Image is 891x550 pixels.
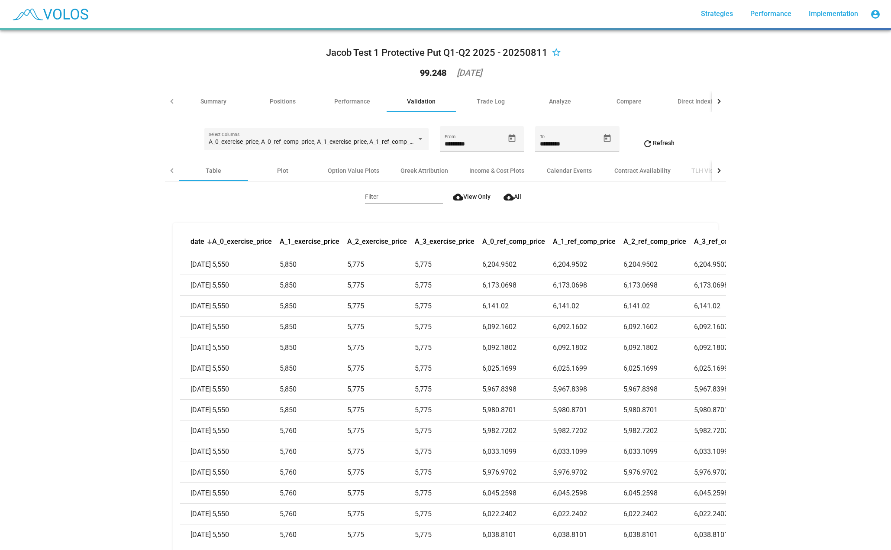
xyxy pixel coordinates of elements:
[180,462,212,483] td: [DATE]
[482,400,553,421] td: 5,980.8701
[750,10,791,18] span: Performance
[553,421,623,441] td: 5,982.7202
[190,237,204,246] button: Change sorting for date
[623,317,694,337] td: 6,092.1602
[280,275,347,296] td: 5,850
[482,483,553,504] td: 6,045.2598
[553,524,623,545] td: 6,038.8101
[212,317,280,337] td: 5,550
[328,166,379,175] div: Option Value Plots
[504,131,520,146] button: Open calendar
[347,379,415,400] td: 5,775
[280,441,347,462] td: 5,760
[347,254,415,275] td: 5,775
[482,462,553,483] td: 5,976.9702
[280,524,347,545] td: 5,760
[553,504,623,524] td: 6,022.2402
[347,317,415,337] td: 5,775
[623,379,694,400] td: 5,967.8398
[694,337,775,358] td: 6,092.1802
[180,358,212,379] td: [DATE]
[280,400,347,421] td: 5,850
[212,504,280,524] td: 5,550
[415,275,482,296] td: 5,775
[347,337,415,358] td: 5,775
[623,421,694,441] td: 5,982.7202
[212,275,280,296] td: 5,550
[553,296,623,317] td: 6,141.02
[553,379,623,400] td: 5,967.8398
[623,504,694,524] td: 6,022.2402
[280,337,347,358] td: 5,850
[694,275,775,296] td: 6,173.0698
[694,6,740,22] a: Strategies
[212,379,280,400] td: 5,550
[446,189,493,204] button: View Only
[623,524,694,545] td: 6,038.8101
[623,483,694,504] td: 6,045.2598
[809,10,858,18] span: Implementation
[347,504,415,524] td: 5,775
[694,400,775,421] td: 5,980.8701
[415,296,482,317] td: 5,775
[212,358,280,379] td: 5,550
[212,421,280,441] td: 5,550
[553,358,623,379] td: 6,025.1699
[280,504,347,524] td: 5,760
[7,3,93,25] img: blue_transparent.png
[694,441,775,462] td: 6,033.1099
[553,462,623,483] td: 5,976.9702
[280,379,347,400] td: 5,850
[504,192,514,202] mat-icon: cloud_download
[407,97,436,106] div: Validation
[553,337,623,358] td: 6,092.1802
[453,192,463,202] mat-icon: cloud_download
[457,68,482,77] div: [DATE]
[347,421,415,441] td: 5,775
[415,337,482,358] td: 5,775
[453,193,491,200] span: View Only
[547,166,592,175] div: Calendar Events
[212,237,272,246] button: Change sorting for A_0_exercise_price
[347,524,415,545] td: 5,775
[642,139,675,146] span: Refresh
[280,483,347,504] td: 5,760
[482,441,553,462] td: 6,033.1099
[415,379,482,400] td: 5,775
[415,237,475,246] button: Change sorting for A_3_exercise_price
[347,483,415,504] td: 5,775
[415,358,482,379] td: 5,775
[212,441,280,462] td: 5,550
[623,400,694,421] td: 5,980.8701
[415,400,482,421] td: 5,775
[623,275,694,296] td: 6,173.0698
[347,358,415,379] td: 5,775
[694,317,775,337] td: 6,092.1602
[623,337,694,358] td: 6,092.1802
[600,131,615,146] button: Open calendar
[694,358,775,379] td: 6,025.1699
[280,296,347,317] td: 5,850
[212,254,280,275] td: 5,550
[802,6,865,22] a: Implementation
[549,97,571,106] div: Analyze
[482,504,553,524] td: 6,022.2402
[694,254,775,275] td: 6,204.9502
[694,462,775,483] td: 5,976.9702
[347,441,415,462] td: 5,775
[482,524,553,545] td: 6,038.8101
[636,135,681,151] button: Refresh
[678,97,719,106] div: Direct Indexing
[212,400,280,421] td: 5,550
[743,6,798,22] a: Performance
[553,317,623,337] td: 6,092.1602
[280,421,347,441] td: 5,760
[415,254,482,275] td: 5,775
[415,504,482,524] td: 5,775
[270,97,296,106] div: Positions
[553,275,623,296] td: 6,173.0698
[347,400,415,421] td: 5,775
[623,237,686,246] button: Change sorting for A_2_ref_comp_price
[180,524,212,545] td: [DATE]
[623,296,694,317] td: 6,141.02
